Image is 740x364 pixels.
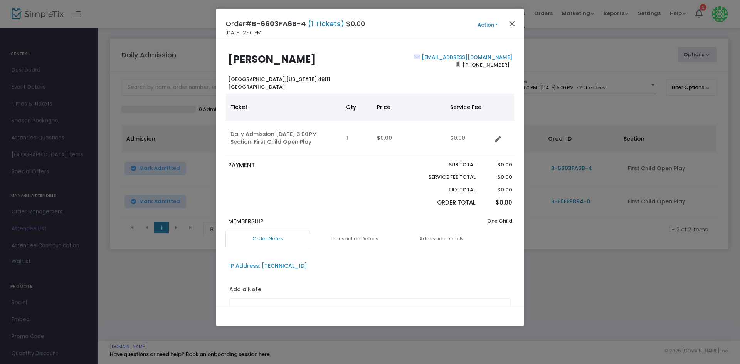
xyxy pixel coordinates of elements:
a: Admission Details [399,231,484,247]
p: PAYMENT [228,161,367,170]
td: 1 [341,121,372,156]
p: $0.00 [483,198,512,207]
h4: Order# $0.00 [225,18,365,29]
button: Action [464,21,511,29]
div: One Child [370,217,516,231]
th: Service Fee [446,94,492,121]
span: (1 Tickets) [306,19,346,29]
th: Qty [341,94,372,121]
span: B-6603FA6B-4 [252,19,306,29]
p: Tax Total [410,186,476,194]
td: Daily Admission [DATE] 3:00 PM Section: First Child Open Play [226,121,341,156]
div: Data table [226,94,514,156]
td: $0.00 [446,121,492,156]
p: Service Fee Total [410,173,476,181]
th: Ticket [226,94,341,121]
span: [PHONE_NUMBER] [460,59,512,71]
p: $0.00 [483,186,512,194]
p: Membership [228,217,367,226]
td: $0.00 [372,121,446,156]
button: Close [507,18,517,29]
span: [DATE] 2:50 PM [225,29,261,37]
p: Order Total [410,198,476,207]
p: $0.00 [483,161,512,169]
span: [GEOGRAPHIC_DATA], [228,75,286,83]
p: Sub total [410,161,476,169]
div: IP Address: [TECHNICAL_ID] [229,262,307,270]
b: [PERSON_NAME] [228,52,316,66]
b: [US_STATE] 48111 [GEOGRAPHIC_DATA] [228,75,330,91]
a: [EMAIL_ADDRESS][DOMAIN_NAME] [420,54,512,61]
p: $0.00 [483,173,512,181]
a: Order Notes [225,231,310,247]
label: Add a Note [229,285,261,295]
th: Price [372,94,446,121]
a: Transaction Details [312,231,397,247]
